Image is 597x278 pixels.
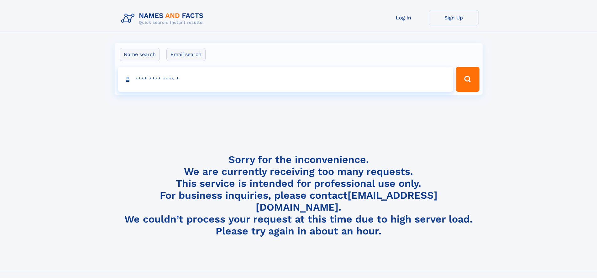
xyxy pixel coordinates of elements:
[256,189,437,213] a: [EMAIL_ADDRESS][DOMAIN_NAME]
[379,10,429,25] a: Log In
[118,67,453,92] input: search input
[118,10,209,27] img: Logo Names and Facts
[456,67,479,92] button: Search Button
[429,10,479,25] a: Sign Up
[118,154,479,237] h4: Sorry for the inconvenience. We are currently receiving too many requests. This service is intend...
[120,48,160,61] label: Name search
[166,48,206,61] label: Email search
